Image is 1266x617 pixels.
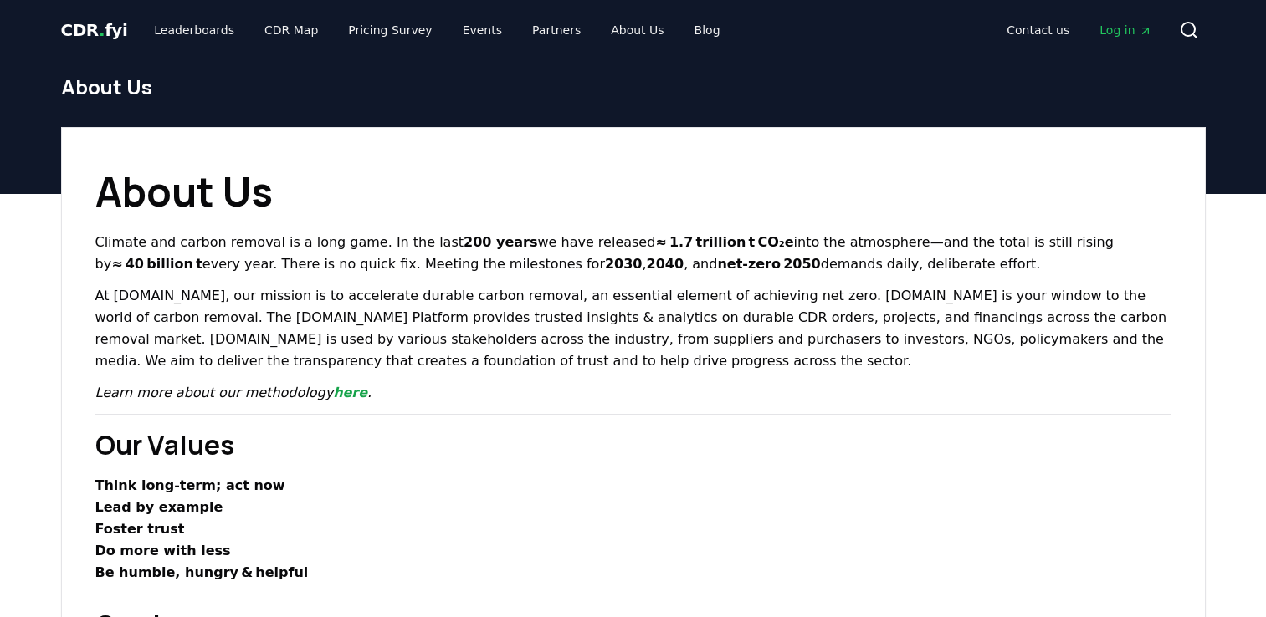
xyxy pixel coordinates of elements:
[111,256,202,272] strong: ≈ 40 billion t
[99,20,105,40] span: .
[95,161,1171,222] h1: About Us
[95,285,1171,372] p: At [DOMAIN_NAME], our mission is to accelerate durable carbon removal, an essential element of ac...
[95,477,285,493] strong: Think long‑term; act now
[993,15,1083,45] a: Contact us
[449,15,515,45] a: Events
[717,256,820,272] strong: net‑zero 2050
[95,385,372,400] em: Learn more about our methodology .
[95,232,1171,275] p: Climate and carbon removal is a long game. In the last we have released into the atmosphere—and t...
[61,74,1206,100] h1: About Us
[1099,22,1151,38] span: Log in
[95,425,1171,465] h2: Our Values
[335,15,445,45] a: Pricing Survey
[597,15,677,45] a: About Us
[1086,15,1165,45] a: Log in
[333,385,367,400] a: here
[519,15,594,45] a: Partners
[647,256,684,272] strong: 2040
[95,543,231,558] strong: Do more with less
[251,15,331,45] a: CDR Map
[605,256,643,272] strong: 2030
[141,15,248,45] a: Leaderboards
[95,564,309,580] strong: Be humble, hungry & helpful
[95,521,185,537] strong: Foster trust
[681,15,734,45] a: Blog
[95,499,223,515] strong: Lead by example
[141,15,733,45] nav: Main
[61,18,128,42] a: CDR.fyi
[464,234,537,250] strong: 200 years
[655,234,793,250] strong: ≈ 1.7 trillion t CO₂e
[61,20,128,40] span: CDR fyi
[993,15,1165,45] nav: Main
